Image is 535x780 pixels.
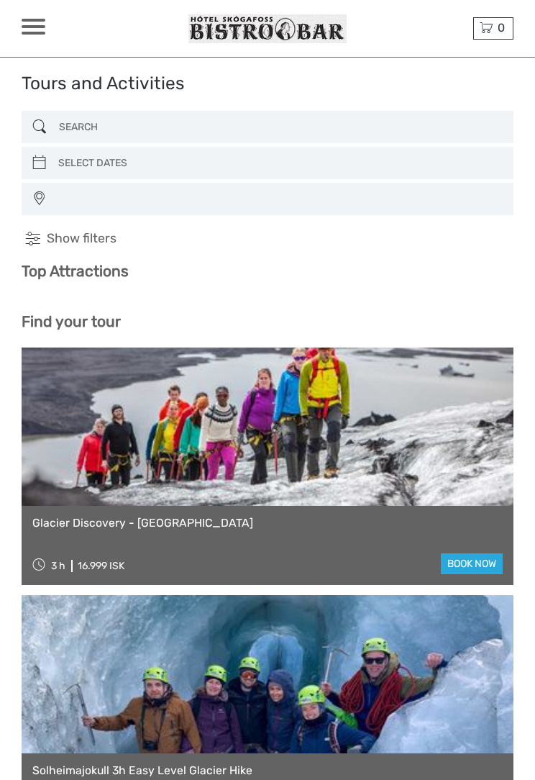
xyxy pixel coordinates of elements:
span: Show filters [47,230,116,248]
b: Top Attractions [22,262,129,280]
h1: Tours and Activities [22,73,185,94]
h4: Show filters [22,230,513,248]
a: book now [441,553,503,574]
input: SELECT DATES [52,151,483,175]
b: Find your tour [22,312,121,330]
span: 3 h [51,560,65,572]
img: 370-9bfd279c-32cd-4bcc-8cdf-8c172563a8eb_logo_small.jpg [188,14,347,43]
a: Solheimajokull 3h Easy Level Glacier Hike [32,764,503,778]
div: 16.999 ISK [78,560,124,572]
span: 0 [495,21,507,35]
input: SEARCH [53,115,483,139]
a: Glacier Discovery - [GEOGRAPHIC_DATA] [32,517,503,530]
